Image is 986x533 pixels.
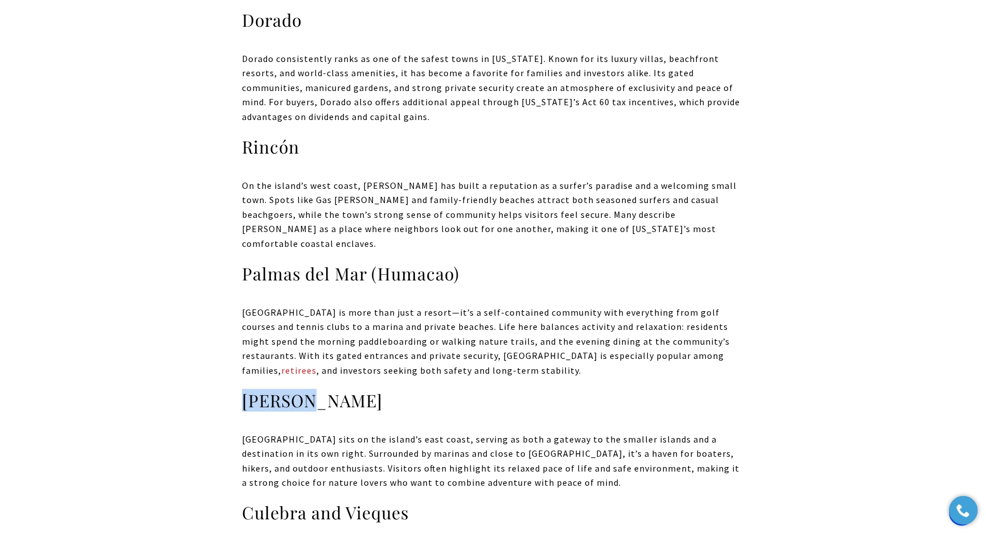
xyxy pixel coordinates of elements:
[281,365,317,376] a: retirees
[242,179,744,251] p: On the island’s west coast, [PERSON_NAME] has built a reputation as a surfer’s paradise and a wel...
[242,432,744,490] p: [GEOGRAPHIC_DATA] sits on the island’s east coast, serving as both a gateway to the smaller islan...
[242,305,744,378] p: [GEOGRAPHIC_DATA] is more than just a resort—it’s a self-contained community with everything from...
[242,263,744,285] h3: Palmas del Mar (Humacao)
[242,390,744,412] h3: [PERSON_NAME]
[242,502,744,524] h3: Culebra and Vieques
[242,9,744,31] h3: Dorado
[242,136,744,158] h3: Rincón
[242,52,744,125] p: Dorado consistently ranks as one of the safest towns in [US_STATE]. Known for its luxury villas, ...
